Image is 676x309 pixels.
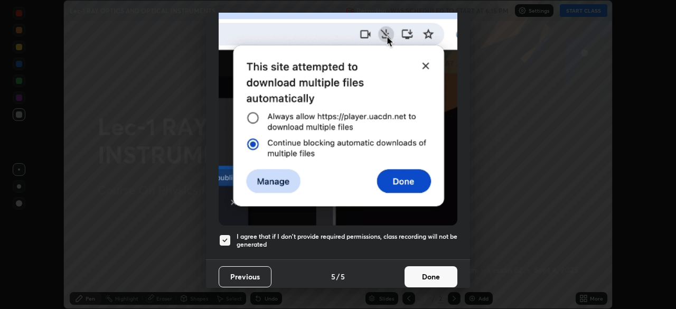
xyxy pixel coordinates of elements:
h5: I agree that if I don't provide required permissions, class recording will not be generated [237,232,457,249]
h4: / [336,271,340,282]
h4: 5 [341,271,345,282]
button: Done [405,266,457,287]
button: Previous [219,266,271,287]
h4: 5 [331,271,335,282]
